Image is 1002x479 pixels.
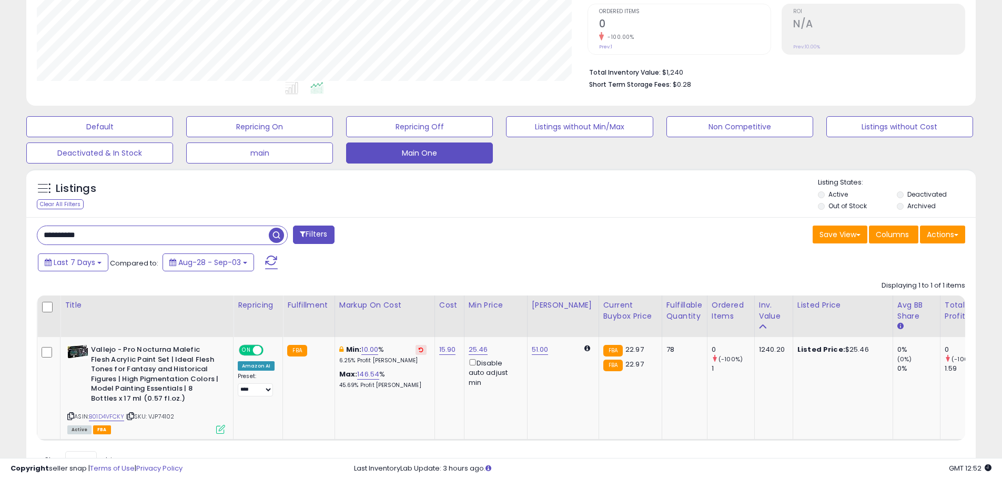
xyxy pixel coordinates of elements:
label: Out of Stock [828,201,867,210]
button: Filters [293,226,334,244]
small: (-100%) [718,355,743,363]
div: 0 [712,345,754,354]
p: 45.69% Profit [PERSON_NAME] [339,382,427,389]
p: 6.25% Profit [PERSON_NAME] [339,357,427,364]
div: Listed Price [797,300,888,311]
span: Columns [876,229,909,240]
h2: 0 [599,18,771,32]
button: Default [26,116,173,137]
span: All listings currently available for purchase on Amazon [67,425,92,434]
span: 2025-09-11 12:52 GMT [949,463,991,473]
div: Inv. value [759,300,788,322]
small: -100.00% [604,33,634,41]
a: B01D4VFCKY [89,412,124,421]
a: 51.00 [532,344,549,355]
h5: Listings [56,181,96,196]
div: 1240.20 [759,345,785,354]
div: Preset: [238,373,275,396]
span: Last 7 Days [54,257,95,268]
div: 0% [897,345,940,354]
button: Main One [346,142,493,164]
div: Clear All Filters [37,199,84,209]
div: 1 [712,364,754,373]
a: 146.54 [357,369,379,380]
button: Listings without Min/Max [506,116,653,137]
span: ROI [793,9,965,15]
a: Privacy Policy [136,463,183,473]
div: $25.46 [797,345,885,354]
div: Markup on Cost [339,300,430,311]
div: Amazon AI [238,361,275,371]
label: Deactivated [907,190,947,199]
div: ASIN: [67,345,225,433]
div: Fulfillment [287,300,330,311]
span: $0.28 [673,79,691,89]
label: Archived [907,201,936,210]
button: Listings without Cost [826,116,973,137]
div: 78 [666,345,699,354]
small: Avg BB Share. [897,322,904,331]
a: 25.46 [469,344,488,355]
a: 10.00 [361,344,378,355]
a: 15.90 [439,344,456,355]
button: Columns [869,226,918,243]
div: seller snap | | [11,464,183,474]
label: Active [828,190,848,199]
span: Aug-28 - Sep-03 [178,257,241,268]
span: OFF [262,346,279,355]
div: Title [65,300,229,311]
span: 22.97 [625,359,644,369]
button: Repricing On [186,116,333,137]
small: Prev: 10.00% [793,44,820,50]
div: Cost [439,300,460,311]
div: Disable auto adjust min [469,357,519,388]
button: Save View [813,226,867,243]
p: Listing States: [818,178,976,188]
small: Prev: 1 [599,44,612,50]
button: main [186,142,333,164]
small: FBA [603,360,623,371]
b: Listed Price: [797,344,845,354]
strong: Copyright [11,463,49,473]
b: Short Term Storage Fees: [589,80,671,89]
small: (0%) [897,355,912,363]
li: $1,240 [589,65,957,78]
div: Displaying 1 to 1 of 1 items [882,281,965,291]
b: Total Inventory Value: [589,68,661,77]
small: (-100%) [952,355,976,363]
span: Ordered Items [599,9,771,15]
button: Last 7 Days [38,253,108,271]
div: % [339,370,427,389]
div: Total Profit [945,300,983,322]
div: Repricing [238,300,278,311]
button: Non Competitive [666,116,813,137]
img: 51RGsPeGoTL._SL40_.jpg [67,345,88,359]
h2: N/A [793,18,965,32]
div: 0 [945,345,987,354]
div: 0% [897,364,940,373]
div: Min Price [469,300,523,311]
b: Vallejo - Pro Nocturna Malefic Flesh Acrylic Paint Set | Ideal Flesh Tones for Fantasy and Histor... [91,345,219,406]
b: Min: [346,344,362,354]
button: Aug-28 - Sep-03 [163,253,254,271]
div: Current Buybox Price [603,300,657,322]
div: Ordered Items [712,300,750,322]
a: Terms of Use [90,463,135,473]
button: Repricing Off [346,116,493,137]
button: Deactivated & In Stock [26,142,173,164]
div: Fulfillable Quantity [666,300,703,322]
span: Compared to: [110,258,158,268]
div: 1.59 [945,364,987,373]
small: FBA [287,345,307,356]
span: ON [240,346,253,355]
span: | SKU: VJP74102 [126,412,175,421]
div: Last InventoryLab Update: 3 hours ago. [354,464,991,474]
b: Max: [339,369,358,379]
div: [PERSON_NAME] [532,300,594,311]
div: Avg BB Share [897,300,936,322]
button: Actions [920,226,965,243]
small: FBA [603,345,623,356]
span: 22.97 [625,344,644,354]
span: Show: entries [45,455,120,465]
th: The percentage added to the cost of goods (COGS) that forms the calculator for Min & Max prices. [335,295,434,337]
